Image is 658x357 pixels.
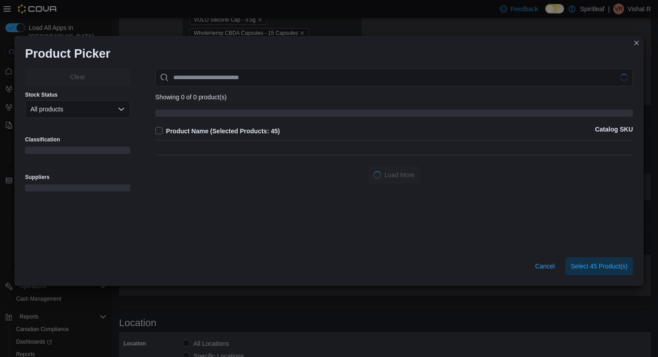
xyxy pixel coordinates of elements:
[535,262,555,271] span: Cancel
[372,170,382,180] span: Loading
[25,100,130,118] button: All products
[25,68,130,86] button: Clear
[385,170,414,179] span: Load More
[368,166,420,184] button: LoadingLoad More
[565,257,633,275] button: Select 45 Product(s)
[25,186,130,193] span: Loading
[532,257,559,275] button: Cancel
[595,126,633,136] p: Catalog SKU
[25,91,58,98] label: Stock Status
[25,149,130,156] span: Loading
[155,126,280,136] label: Product Name (Selected Products: 45)
[155,111,633,119] span: Loading
[571,262,628,271] span: Select 45 Product(s)
[70,72,85,81] span: Clear
[25,174,50,181] label: Suppliers
[25,136,60,143] label: Classification
[155,93,633,101] div: Showing 0 of 0 product(s)
[631,38,642,48] button: Closes this modal window
[155,68,633,86] input: Use aria labels when no actual label is in use
[25,47,111,61] h1: Product Picker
